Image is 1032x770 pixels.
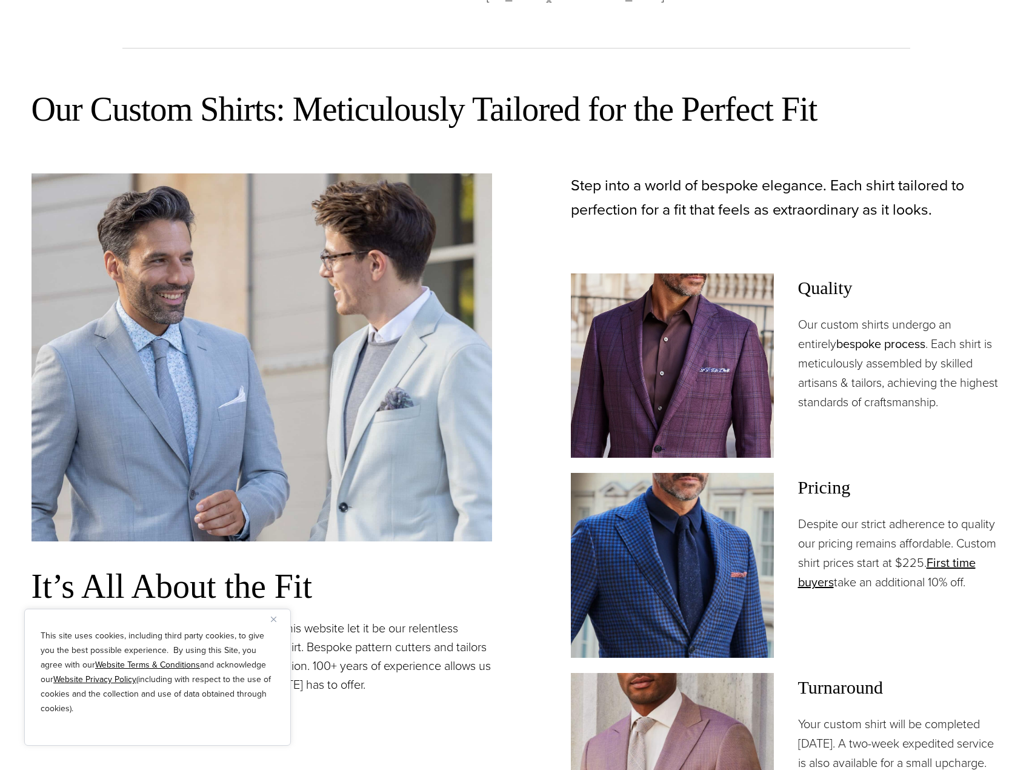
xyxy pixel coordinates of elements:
span: Quality [798,273,1001,303]
p: This site uses cookies, including third party cookies, to give you the best possible experience. ... [41,629,275,716]
span: Pricing [798,473,1001,502]
h2: Our Custom Shirts: Meticulously Tailored for the Perfect Fit [32,88,1001,131]
p: Despite our strict adherence to quality our pricing remains affordable. Custom shirt prices start... [798,514,1001,592]
a: bespoke process [836,335,925,353]
a: Website Terms & Conditions [95,658,200,671]
span: Turnaround [798,673,1001,702]
img: Close [271,617,276,622]
img: Client wearing brown open collared dress shirt under bespoke blazer. [571,273,774,458]
a: Website Privacy Policy [53,673,136,686]
img: Client wearing navy custom dress shirt under custom tailored sportscoat. [571,473,774,657]
img: Two clients in custom tailored white dress shirts. [32,173,492,541]
h3: It’s All About the Fit [32,566,492,607]
button: Close [271,612,285,626]
p: Our custom shirts undergo an entirely . Each shirt is meticulously assembled by skilled artisans ... [798,315,1001,412]
a: First time buyers [798,554,976,591]
p: Step into a world of bespoke elegance. Each shirt tailored to perfection for a fit that feels as ... [571,173,1001,222]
